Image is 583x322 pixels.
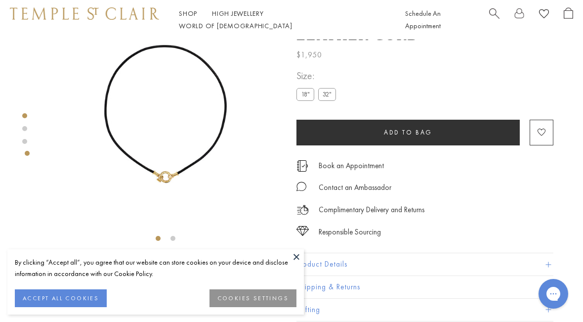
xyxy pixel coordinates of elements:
a: Schedule An Appointment [405,9,441,30]
p: Complimentary Delivery and Returns [319,204,424,216]
a: Search [489,7,500,32]
img: Temple St. Clair [10,7,159,19]
label: 32" [318,88,336,100]
span: Add to bag [384,128,432,137]
iframe: Gorgias live chat messenger [534,276,573,312]
a: Book an Appointment [319,160,384,171]
span: Size: [296,68,340,84]
button: Shipping & Returns [296,276,553,298]
img: icon_sourcing.svg [296,226,309,236]
button: Product Details [296,253,553,276]
div: Responsible Sourcing [319,226,381,238]
nav: Main navigation [179,7,383,32]
div: Product gallery navigation [25,148,30,164]
a: View Wishlist [539,7,549,23]
a: High JewelleryHigh Jewellery [212,9,264,18]
a: ShopShop [179,9,197,18]
img: icon_appointment.svg [296,160,308,172]
button: ACCEPT ALL COOKIES [15,289,107,307]
span: $1,950 [296,48,322,61]
label: 18" [296,88,314,100]
div: By clicking “Accept all”, you agree that our website can store cookies on your device and disclos... [15,257,296,279]
a: World of [DEMOGRAPHIC_DATA]World of [DEMOGRAPHIC_DATA] [179,21,292,30]
img: MessageIcon-01_2.svg [296,182,306,191]
div: Contact an Ambassador [319,182,391,194]
a: Open Shopping Bag [564,7,573,32]
button: Add to bag [296,120,520,145]
button: COOKIES SETTINGS [209,289,296,307]
img: icon_delivery.svg [296,204,309,216]
button: Gifting [296,299,553,321]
